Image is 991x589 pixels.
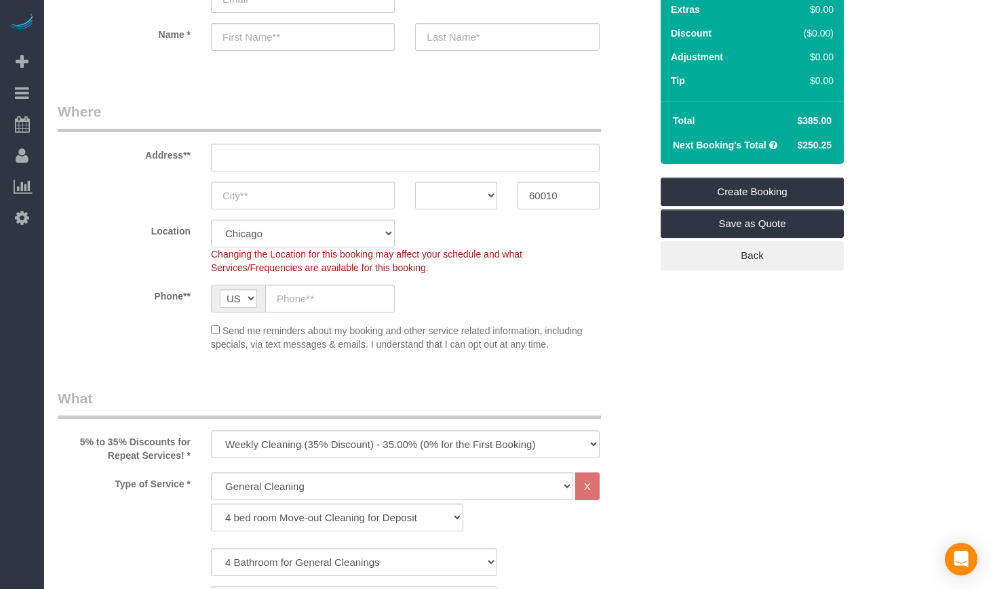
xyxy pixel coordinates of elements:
[661,241,844,270] a: Back
[47,430,201,462] label: 5% to 35% Discounts for Repeat Services! *
[771,74,834,87] div: $0.00
[8,14,35,33] img: Automaid Logo
[945,543,977,575] div: Open Intercom Messenger
[47,472,201,491] label: Type of Service *
[771,50,834,64] div: $0.00
[415,23,599,51] input: Last Name*
[671,74,685,87] label: Tip
[673,115,695,126] strong: Total
[661,178,844,206] a: Create Booking
[211,23,395,51] input: First Name**
[797,140,832,150] span: $250.25
[671,3,700,16] label: Extras
[58,102,601,132] legend: Where
[58,388,601,419] legend: What
[671,26,712,40] label: Discount
[673,140,766,150] strong: Next Booking's Total
[211,325,583,350] span: Send me reminders about my booking and other service related information, including specials, via...
[47,23,201,41] label: Name *
[211,249,522,273] span: Changing the Location for this booking may affect your schedule and what Services/Frequencies are...
[47,220,201,238] label: Location
[518,182,600,209] input: Zip Code**
[771,26,834,40] div: ($0.00)
[671,50,723,64] label: Adjustment
[797,115,832,126] span: $385.00
[771,3,834,16] div: $0.00
[661,209,844,238] a: Save as Quote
